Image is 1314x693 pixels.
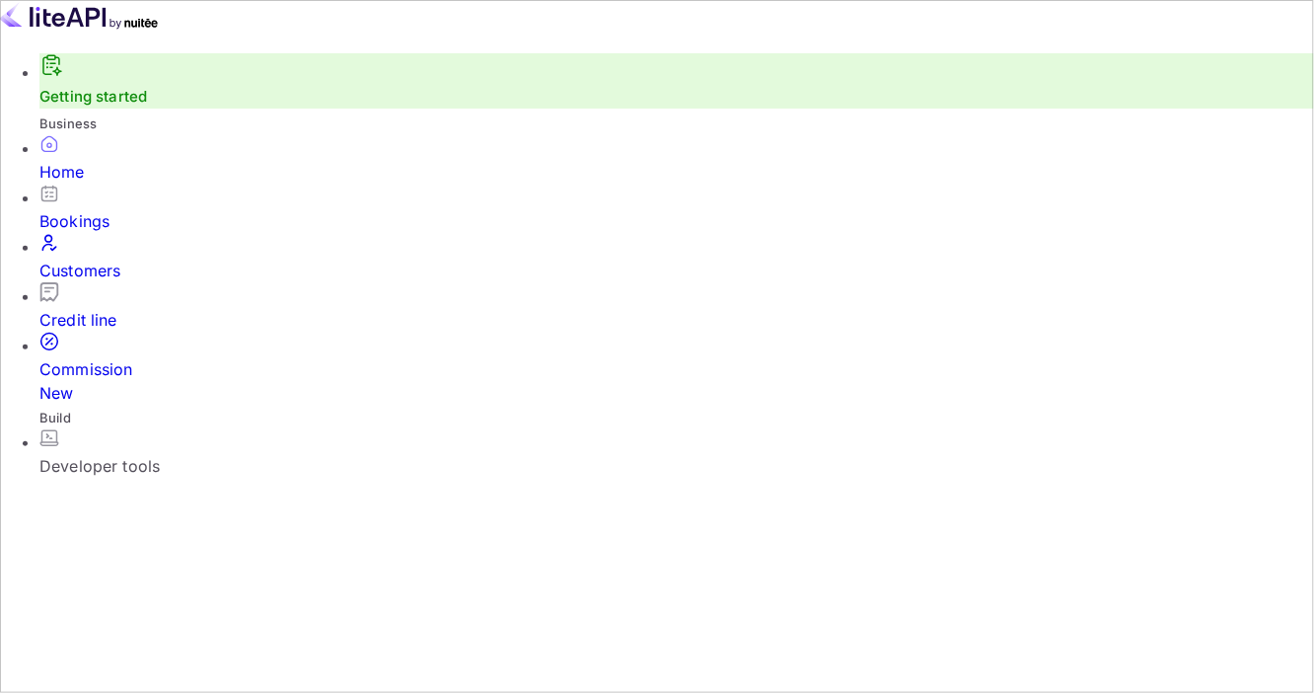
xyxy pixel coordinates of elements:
[39,410,71,425] span: Build
[39,381,1314,405] div: New
[39,233,1314,282] a: Customers
[39,357,1314,405] div: Commission
[39,282,1314,332] a: Credit line
[39,259,1314,282] div: Customers
[39,184,1314,233] a: Bookings
[39,308,1314,332] div: Credit line
[39,53,1314,109] div: Getting started
[39,87,147,106] a: Getting started
[39,209,1314,233] div: Bookings
[39,160,1314,184] div: Home
[39,134,1314,184] a: Home
[39,332,1314,405] a: CommissionNew
[39,115,97,131] span: Business
[39,454,1314,478] div: Developer tools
